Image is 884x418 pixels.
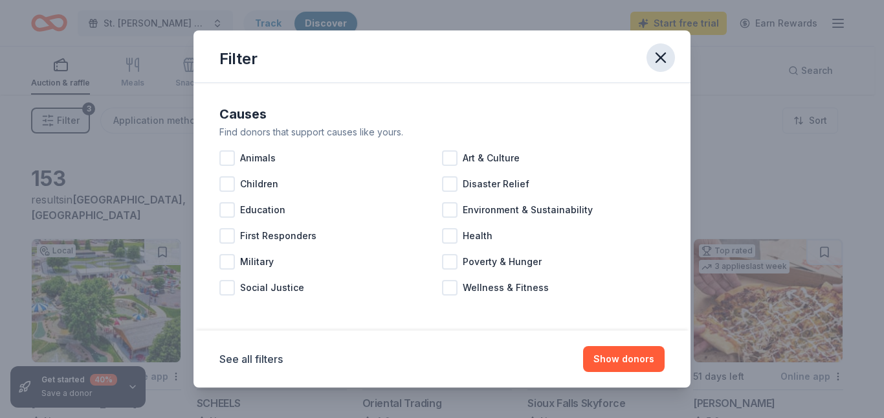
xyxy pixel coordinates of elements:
span: Social Justice [240,280,304,296]
span: Art & Culture [463,150,520,166]
span: Health [463,228,492,244]
span: Children [240,176,278,192]
div: Filter [219,49,258,69]
span: Education [240,202,285,218]
span: Wellness & Fitness [463,280,549,296]
div: Find donors that support causes like yours. [219,124,665,140]
div: Causes [219,104,665,124]
button: Show donors [583,346,665,372]
span: Military [240,254,274,270]
span: Environment & Sustainability [463,202,593,218]
button: See all filters [219,351,283,367]
span: Animals [240,150,276,166]
span: Poverty & Hunger [463,254,542,270]
span: Disaster Relief [463,176,529,192]
span: First Responders [240,228,316,244]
